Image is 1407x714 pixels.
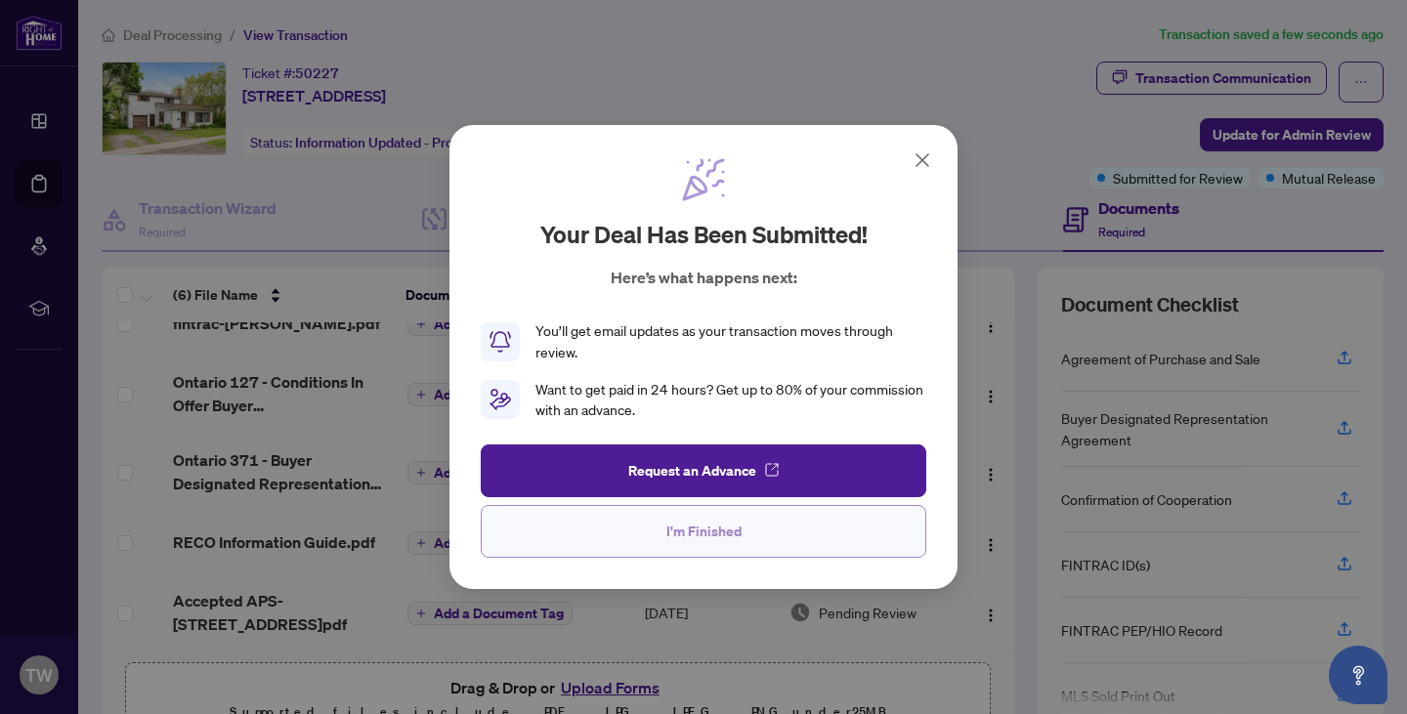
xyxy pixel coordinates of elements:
[535,379,926,422] div: Want to get paid in 24 hours? Get up to 80% of your commission with an advance.
[666,516,742,547] span: I'm Finished
[1329,646,1387,704] button: Open asap
[611,266,797,289] p: Here’s what happens next:
[628,455,756,486] span: Request an Advance
[540,219,868,250] h2: Your deal has been submitted!
[535,320,926,363] div: You’ll get email updates as your transaction moves through review.
[481,505,926,558] button: I'm Finished
[481,444,926,497] button: Request an Advance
